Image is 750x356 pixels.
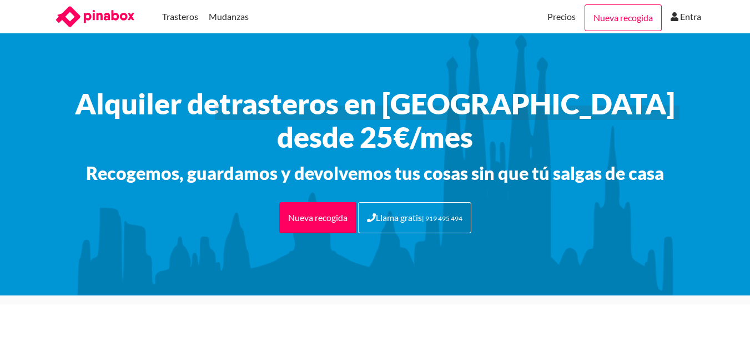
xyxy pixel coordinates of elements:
a: Nueva recogida [279,202,356,233]
h3: Recogemos, guardamos y devolvemos tus cosas sin que tú salgas de casa [42,162,708,184]
span: trasteros en [GEOGRAPHIC_DATA] [219,87,675,120]
iframe: Chat Widget [694,303,750,356]
a: Nueva recogida [585,4,662,31]
a: Llama gratis| 919 495 494 [358,202,471,233]
h1: Alquiler de desde 25€/mes [42,87,708,153]
small: | 919 495 494 [422,214,462,223]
